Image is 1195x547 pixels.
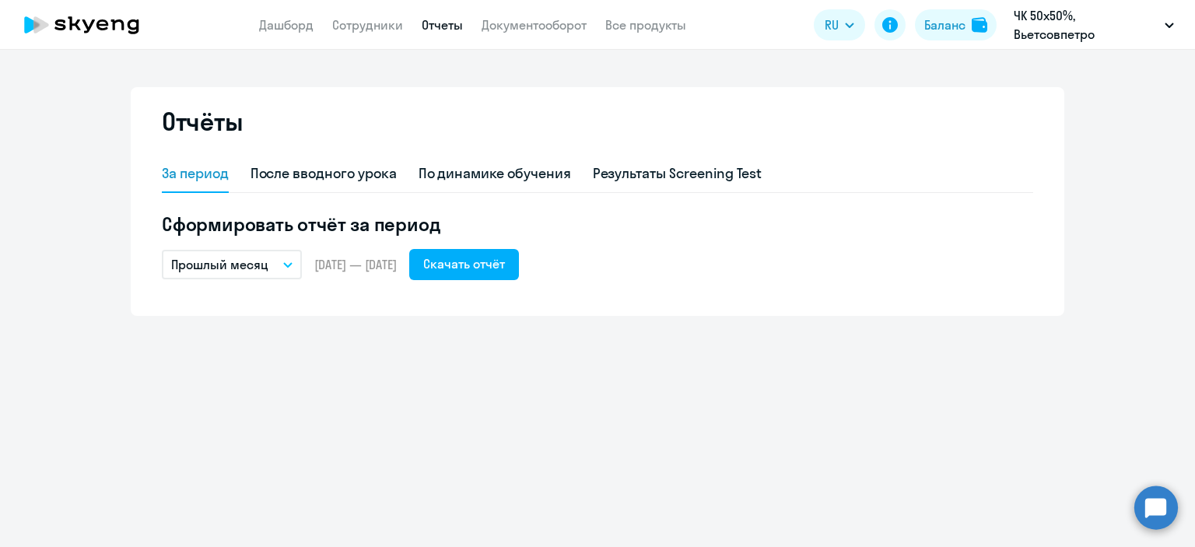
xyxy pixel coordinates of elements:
[314,256,397,273] span: [DATE] — [DATE]
[605,17,686,33] a: Все продукты
[593,163,762,184] div: Результаты Screening Test
[162,250,302,279] button: Прошлый месяц
[814,9,865,40] button: RU
[419,163,571,184] div: По динамике обучения
[915,9,997,40] button: Балансbalance
[162,163,229,184] div: За период
[162,106,243,137] h2: Отчёты
[1006,6,1182,44] button: ЧК 50х50%, Вьетсовпетро
[171,255,268,274] p: Прошлый месяц
[259,17,314,33] a: Дашборд
[332,17,403,33] a: Сотрудники
[423,254,505,273] div: Скачать отчёт
[924,16,965,34] div: Баланс
[825,16,839,34] span: RU
[972,17,987,33] img: balance
[1014,6,1158,44] p: ЧК 50х50%, Вьетсовпетро
[482,17,587,33] a: Документооборот
[422,17,463,33] a: Отчеты
[162,212,1033,237] h5: Сформировать отчёт за период
[251,163,397,184] div: После вводного урока
[409,249,519,280] button: Скачать отчёт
